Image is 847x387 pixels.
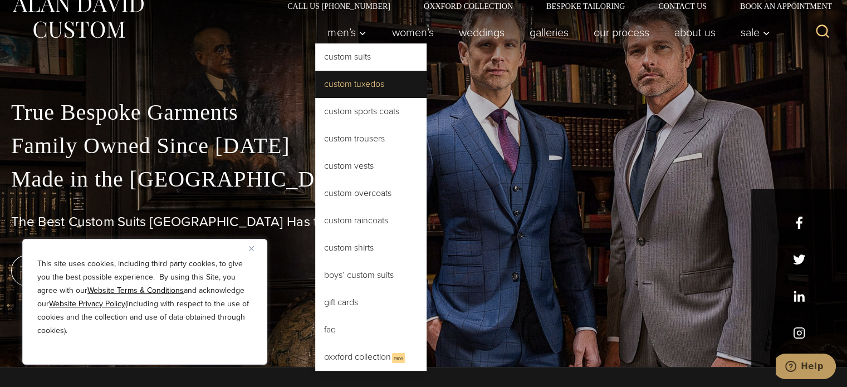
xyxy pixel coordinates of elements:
iframe: Opens a widget where you can chat to one of our agents [776,354,836,381]
a: Website Privacy Policy [49,298,125,310]
a: weddings [446,21,517,43]
a: Custom Trousers [315,125,427,152]
a: Custom Overcoats [315,180,427,207]
a: Boys’ Custom Suits [315,262,427,288]
p: True Bespoke Garments Family Owned Since [DATE] Made in the [GEOGRAPHIC_DATA] [11,96,836,196]
a: Custom Sports Coats [315,98,427,125]
button: Men’s sub menu toggle [315,21,379,43]
button: View Search Form [809,19,836,46]
a: FAQ [315,316,427,343]
a: Custom Vests [315,153,427,179]
a: Galleries [517,21,581,43]
span: New [392,353,405,363]
a: Custom Shirts [315,234,427,261]
a: Women’s [379,21,446,43]
p: This site uses cookies, including third party cookies, to give you the best possible experience. ... [37,257,252,337]
a: Custom Suits [315,43,427,70]
button: Sale sub menu toggle [728,21,776,43]
nav: Secondary Navigation [271,2,836,10]
a: Oxxford Collection [407,2,530,10]
a: Oxxford CollectionNew [315,344,427,371]
a: Website Terms & Conditions [87,285,184,296]
a: About Us [662,21,728,43]
nav: Primary Navigation [315,21,776,43]
a: Contact Us [642,2,723,10]
img: Close [249,246,254,251]
a: Gift Cards [315,289,427,316]
h1: The Best Custom Suits [GEOGRAPHIC_DATA] Has to Offer [11,214,836,230]
a: Bespoke Tailoring [530,2,642,10]
a: Call Us [PHONE_NUMBER] [271,2,407,10]
a: book an appointment [11,255,167,286]
a: Our Process [581,21,662,43]
button: Close [249,242,262,255]
a: Book an Appointment [723,2,836,10]
a: Custom Tuxedos [315,71,427,97]
a: Custom Raincoats [315,207,427,234]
